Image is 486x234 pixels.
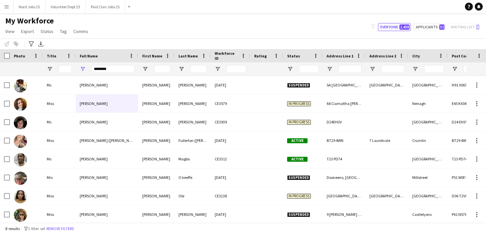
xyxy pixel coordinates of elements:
[45,0,86,13] button: Volunteer Dept 25
[178,53,198,58] span: Last Name
[5,16,54,26] span: My Workforce
[43,76,76,94] div: Ms
[211,168,250,186] div: [DATE]
[57,27,69,36] a: Tag
[43,168,76,186] div: Mrs
[412,53,420,58] span: City
[408,187,448,205] div: [GEOGRAPHIC_DATA]
[399,24,410,30] span: 2,438
[323,113,365,131] div: D24EH3V
[80,101,108,106] span: [PERSON_NAME]
[227,65,246,73] input: Workforce ID Filter Input
[327,66,333,72] button: Open Filter Menu
[14,116,27,129] img: Michelle Curran
[323,131,365,150] div: BT29 4WN
[28,226,45,231] span: 1 filter set
[323,187,365,205] div: [GEOGRAPHIC_DATA]
[14,209,27,222] img: Michelle Ronayne
[14,172,27,185] img: Michelle O keeffe
[175,94,211,113] div: [PERSON_NAME]
[138,150,175,168] div: [PERSON_NAME]
[47,53,56,58] span: Title
[215,66,221,72] button: Open Filter Menu
[365,131,408,150] div: 7 Laurelvale
[175,168,211,186] div: O keeffe
[175,113,211,131] div: [PERSON_NAME]
[369,53,396,58] span: Address Line 2
[369,66,375,72] button: Open Filter Menu
[43,205,76,223] div: Miss
[287,138,308,143] span: Active
[43,131,76,150] div: Miss
[327,53,353,58] span: Address Line 1
[323,76,365,94] div: 5A [GEOGRAPHIC_DATA]
[138,113,175,131] div: [PERSON_NAME]
[80,119,108,124] span: [PERSON_NAME]
[3,27,17,36] a: View
[175,150,211,168] div: Magbo
[138,76,175,94] div: [PERSON_NAME]
[43,94,76,113] div: Miss
[138,187,175,205] div: [PERSON_NAME]
[142,53,162,58] span: First Name
[287,175,310,180] span: Suspended
[287,53,300,58] span: Status
[138,205,175,223] div: [PERSON_NAME]
[414,23,446,31] button: Applicants32
[14,135,27,148] img: Michelle Fullerton (Laverty on ID)
[211,131,250,150] div: [DATE]
[408,131,448,150] div: Crumlin
[287,212,310,217] span: Suspended
[37,40,45,48] app-action-btn: Export XLSX
[338,65,362,73] input: Address Line 1 Filter Input
[408,113,448,131] div: [GEOGRAPHIC_DATA]
[154,65,171,73] input: First Name Filter Input
[323,168,365,186] div: Dooneens, [GEOGRAPHIC_DATA], [GEOGRAPHIC_DATA], [GEOGRAPHIC_DATA]
[287,194,311,199] span: In progress
[408,168,448,186] div: Millstreet
[175,131,211,150] div: Fullerton ([PERSON_NAME] on ID)
[287,66,293,72] button: Open Filter Menu
[211,187,250,205] div: CE3238
[299,65,319,73] input: Status Filter Input
[287,83,310,88] span: Suspended
[287,120,311,125] span: In progress
[80,83,108,87] span: [PERSON_NAME]
[80,66,86,72] button: Open Filter Menu
[190,65,207,73] input: Last Name Filter Input
[38,27,56,36] a: Status
[5,28,14,34] span: View
[412,66,418,72] button: Open Filter Menu
[381,65,404,73] input: Address Line 2 Filter Input
[408,94,448,113] div: Nenagh
[365,187,408,205] div: [GEOGRAPHIC_DATA]
[80,212,108,217] span: [PERSON_NAME]
[60,28,67,34] span: Tag
[13,0,45,13] button: Nord Jobs 25
[14,79,27,92] img: Michelle Clarke
[80,193,108,198] span: [PERSON_NAME]
[211,76,250,94] div: [DATE]
[323,94,365,113] div: 64 Ciamaltha [PERSON_NAME]
[287,101,311,106] span: In progress
[59,65,72,73] input: Title Filter Input
[439,24,445,30] span: 32
[365,76,408,94] div: [GEOGRAPHIC_DATA]
[254,53,267,58] span: Rating
[14,190,27,203] img: Michelle Obi
[43,113,76,131] div: Ms
[138,168,175,186] div: [PERSON_NAME]
[178,66,184,72] button: Open Filter Menu
[452,66,458,72] button: Open Filter Menu
[80,53,98,58] span: Full Name
[80,175,108,180] span: [PERSON_NAME]
[408,76,448,94] div: [GEOGRAPHIC_DATA]
[211,205,250,223] div: [DATE]
[211,94,250,113] div: CE3579
[175,205,211,223] div: [PERSON_NAME]
[408,205,448,223] div: Castlelyons
[323,150,365,168] div: T23 PD74
[73,28,88,34] span: Comms
[71,27,91,36] a: Comms
[138,94,175,113] div: [PERSON_NAME]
